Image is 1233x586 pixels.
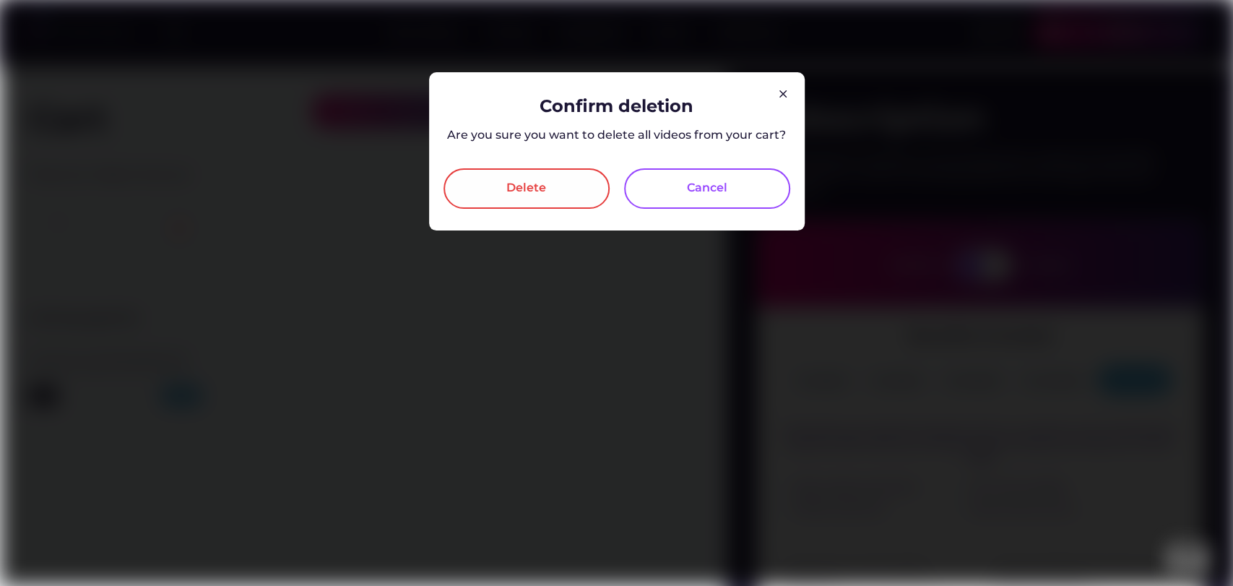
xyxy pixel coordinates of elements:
[1172,528,1219,572] iframe: chat widget
[774,85,792,103] img: Group%201000002326.svg
[540,94,693,119] div: Confirm deletion
[447,127,786,143] div: Are you sure you want to delete all videos from your cart?
[506,180,546,197] div: Delete
[687,180,727,197] div: Cancel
